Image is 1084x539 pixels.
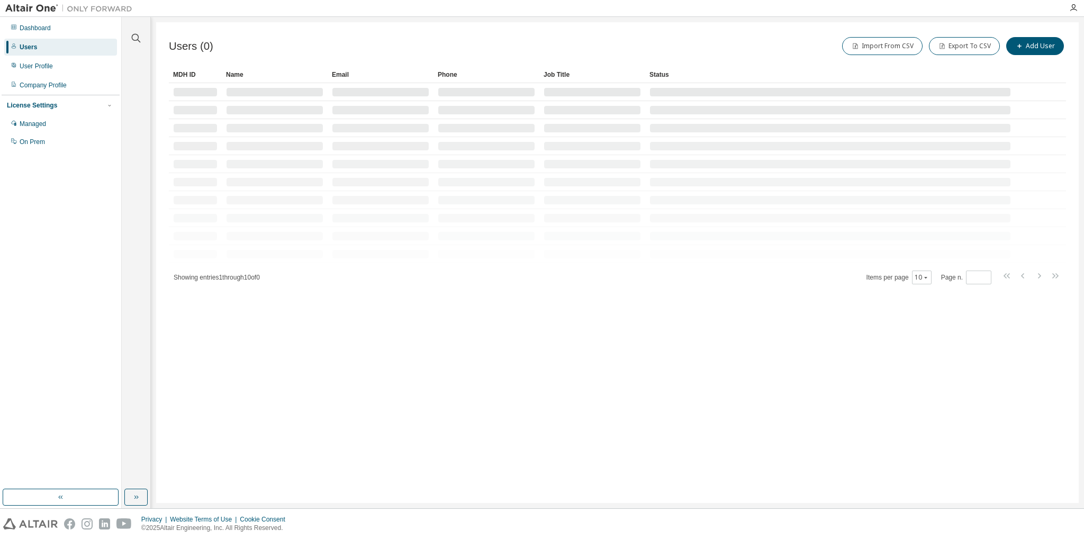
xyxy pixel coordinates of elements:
span: Items per page [866,271,932,284]
button: Add User [1006,37,1064,55]
div: User Profile [20,62,53,70]
div: Users [20,43,37,51]
span: Users (0) [169,40,213,52]
div: Cookie Consent [240,515,291,524]
img: Altair One [5,3,138,14]
div: Company Profile [20,81,67,89]
div: Dashboard [20,24,51,32]
div: On Prem [20,138,45,146]
span: Showing entries 1 through 10 of 0 [174,274,260,281]
div: Managed [20,120,46,128]
div: Phone [438,66,535,83]
div: Status [649,66,1011,83]
button: 10 [915,273,929,282]
button: Import From CSV [842,37,923,55]
img: instagram.svg [82,518,93,529]
button: Export To CSV [929,37,1000,55]
div: License Settings [7,101,57,110]
div: Name [226,66,323,83]
div: Privacy [141,515,170,524]
div: Website Terms of Use [170,515,240,524]
div: Job Title [544,66,641,83]
span: Page n. [941,271,991,284]
img: linkedin.svg [99,518,110,529]
div: Email [332,66,429,83]
p: © 2025 Altair Engineering, Inc. All Rights Reserved. [141,524,292,533]
img: youtube.svg [116,518,132,529]
img: facebook.svg [64,518,75,529]
div: MDH ID [173,66,218,83]
img: altair_logo.svg [3,518,58,529]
